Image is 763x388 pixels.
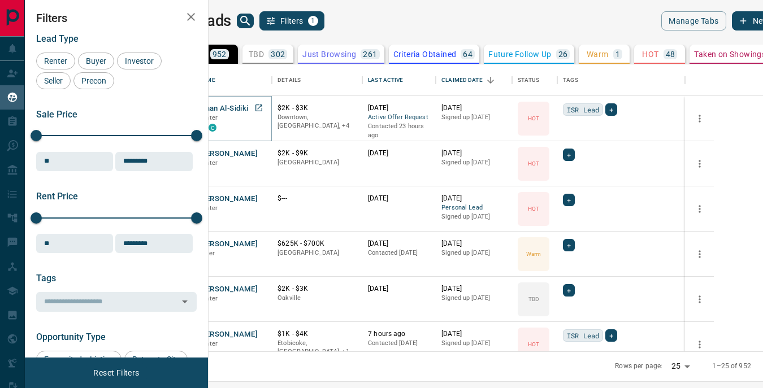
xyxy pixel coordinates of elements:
[691,155,708,172] button: more
[177,294,193,309] button: Open
[362,64,436,96] div: Last Active
[512,64,557,96] div: Status
[563,284,575,297] div: +
[309,17,317,25] span: 1
[40,355,118,364] span: Favourited a Listing
[615,361,662,371] p: Rows per page:
[661,11,726,30] button: Manage Tabs
[567,285,571,296] span: +
[483,72,498,88] button: Sort
[278,158,357,167] p: [GEOGRAPHIC_DATA]
[36,109,77,120] span: Sale Price
[642,50,658,58] p: HOT
[712,361,751,371] p: 1–25 of 952
[36,33,79,44] span: Lead Type
[567,149,571,160] span: +
[368,239,430,249] p: [DATE]
[567,239,571,251] span: +
[73,72,114,89] div: Precon
[363,50,377,58] p: 261
[198,329,258,340] button: [PERSON_NAME]
[368,329,430,339] p: 7 hours ago
[278,103,357,113] p: $2K - $3K
[259,11,324,30] button: Filters1
[563,194,575,206] div: +
[667,358,694,374] div: 25
[563,149,575,161] div: +
[518,64,539,96] div: Status
[278,64,301,96] div: Details
[528,159,539,168] p: HOT
[441,64,483,96] div: Claimed Date
[488,50,551,58] p: Future Follow Up
[128,355,184,364] span: Return to Site
[36,351,122,368] div: Favourited a Listing
[77,76,110,85] span: Precon
[82,56,110,66] span: Buyer
[691,246,708,263] button: more
[368,113,430,123] span: Active Offer Request
[609,104,613,115] span: +
[278,339,357,356] p: Mississauga
[278,249,357,258] p: [GEOGRAPHIC_DATA]
[121,56,158,66] span: Investor
[558,50,568,58] p: 26
[368,284,430,294] p: [DATE]
[528,340,539,348] p: HOT
[691,291,708,308] button: more
[198,239,258,250] button: [PERSON_NAME]
[368,194,430,203] p: [DATE]
[557,64,685,96] div: Tags
[86,363,146,382] button: Reset Filters
[393,50,457,58] p: Criteria Obtained
[249,50,264,58] p: TBD
[278,329,357,339] p: $1K - $4K
[528,204,539,213] p: HOT
[567,194,571,206] span: +
[368,339,430,348] p: Contacted [DATE]
[567,104,599,115] span: ISR Lead
[587,50,609,58] p: Warm
[278,239,357,249] p: $625K - $700K
[526,250,541,258] p: Warm
[368,149,430,158] p: [DATE]
[198,194,258,204] button: [PERSON_NAME]
[691,110,708,127] button: more
[368,103,430,113] p: [DATE]
[278,284,357,294] p: $2K - $3K
[691,336,708,353] button: more
[441,113,506,122] p: Signed up [DATE]
[117,53,162,69] div: Investor
[441,339,506,348] p: Signed up [DATE]
[441,158,506,167] p: Signed up [DATE]
[441,239,506,249] p: [DATE]
[609,330,613,341] span: +
[441,249,506,258] p: Signed up [DATE]
[563,239,575,251] div: +
[368,64,403,96] div: Last Active
[278,113,357,130] p: West End, Midtown | Central, Toronto, Mississauga
[605,103,617,116] div: +
[368,122,430,139] p: Contacted 23 hours ago
[36,72,71,89] div: Seller
[441,329,506,339] p: [DATE]
[198,284,258,295] button: [PERSON_NAME]
[302,50,356,58] p: Just Browsing
[36,191,78,202] span: Rent Price
[40,56,71,66] span: Renter
[198,149,258,159] button: [PERSON_NAME]
[441,103,506,113] p: [DATE]
[237,14,254,28] button: search button
[36,332,106,342] span: Opportunity Type
[278,294,357,303] p: Oakville
[436,64,512,96] div: Claimed Date
[605,329,617,342] div: +
[78,53,114,69] div: Buyer
[528,114,539,123] p: HOT
[441,149,506,158] p: [DATE]
[36,11,197,25] h2: Filters
[278,149,357,158] p: $2K - $9K
[615,50,620,58] p: 1
[441,203,506,213] span: Personal Lead
[252,101,266,115] a: Open in New Tab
